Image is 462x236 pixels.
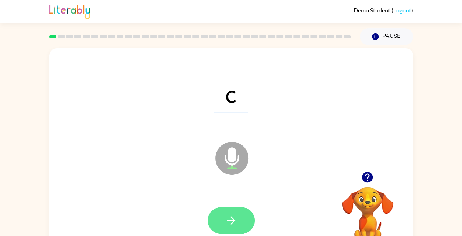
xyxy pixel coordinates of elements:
[393,7,411,14] a: Logout
[354,7,391,14] span: Demo Student
[49,3,90,19] img: Literably
[354,7,413,14] div: ( )
[360,28,413,45] button: Pause
[214,74,248,112] span: c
